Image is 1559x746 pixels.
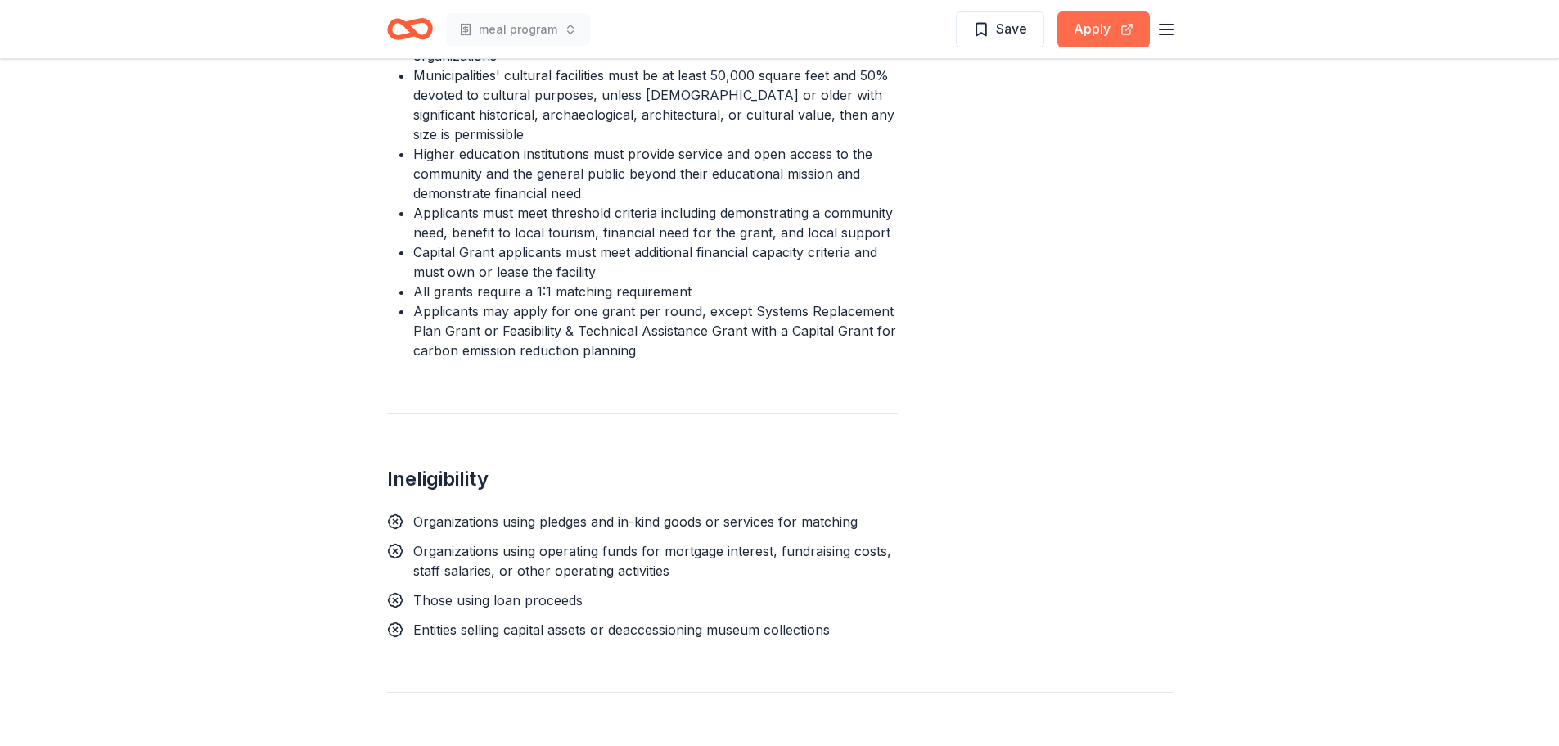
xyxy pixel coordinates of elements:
span: Entities selling capital assets or deaccessioning museum collections [413,622,830,638]
span: Those using loan proceeds [413,592,583,608]
li: All grants require a 1:1 matching requirement [413,282,898,301]
li: Applicants must meet threshold criteria including demonstrating a community need, benefit to loca... [413,203,898,242]
a: Home [387,10,433,48]
button: Save [956,11,1044,47]
span: Organizations using pledges and in-kind goods or services for matching [413,513,858,530]
li: Capital Grant applicants must meet additional financial capacity criteria and must own or lease t... [413,242,898,282]
button: Apply [1057,11,1150,47]
button: meal program [446,13,590,46]
li: Applicants may apply for one grant per round, except Systems Replacement Plan Grant or Feasibilit... [413,301,898,360]
li: Municipalities' cultural facilities must be at least 50,000 square feet and 50% devoted to cultur... [413,66,898,144]
span: meal program [479,20,557,39]
li: Higher education institutions must provide service and open access to the community and the gener... [413,144,898,203]
h2: Ineligibility [387,466,898,492]
span: Save [996,18,1027,39]
span: Organizations using operating funds for mortgage interest, fundraising costs, staff salaries, or ... [413,543,891,579]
